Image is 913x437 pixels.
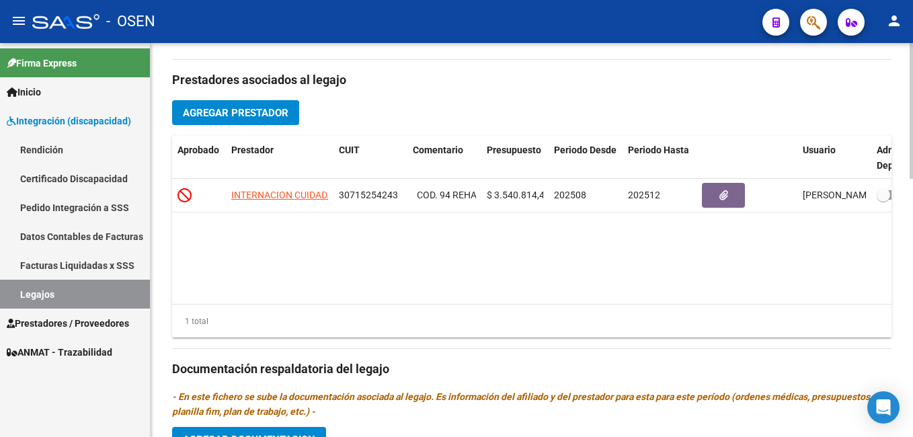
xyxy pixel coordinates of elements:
[7,345,112,360] span: ANMAT - Trazabilidad
[797,136,871,180] datatable-header-cell: Usuario
[226,136,333,180] datatable-header-cell: Prestador
[628,145,689,155] span: Periodo Hasta
[803,145,836,155] span: Usuario
[172,100,299,125] button: Agregar Prestador
[172,391,872,417] i: - En este fichero se sube la documentación asociada al legajo. Es información del afiliado y del ...
[231,145,274,155] span: Prestador
[628,190,660,200] span: 202512
[7,56,77,71] span: Firma Express
[886,13,902,29] mat-icon: person
[413,145,463,155] span: Comentario
[803,190,908,200] span: [PERSON_NAME] [DATE]
[487,145,541,155] span: Presupuesto
[554,145,617,155] span: Periodo Desde
[339,190,398,200] span: 30715254243
[172,71,891,89] h3: Prestadores asociados al legajo
[417,190,592,200] span: COD. 94 REHABILITACION- INTERNACION
[106,7,155,36] span: - OSEN
[333,136,407,180] datatable-header-cell: CUIT
[172,314,208,329] div: 1 total
[7,114,131,128] span: Integración (discapacidad)
[407,136,481,180] datatable-header-cell: Comentario
[487,190,550,200] span: $ 3.540.814,47
[231,190,352,200] span: INTERNACION CUIDADA S.A.
[11,13,27,29] mat-icon: menu
[623,136,697,180] datatable-header-cell: Periodo Hasta
[339,145,360,155] span: CUIT
[7,85,41,100] span: Inicio
[7,316,129,331] span: Prestadores / Proveedores
[183,107,288,119] span: Agregar Prestador
[481,136,549,180] datatable-header-cell: Presupuesto
[172,136,226,180] datatable-header-cell: Aprobado
[867,391,900,424] div: Open Intercom Messenger
[177,145,219,155] span: Aprobado
[554,190,586,200] span: 202508
[549,136,623,180] datatable-header-cell: Periodo Desde
[172,360,891,379] h3: Documentación respaldatoria del legajo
